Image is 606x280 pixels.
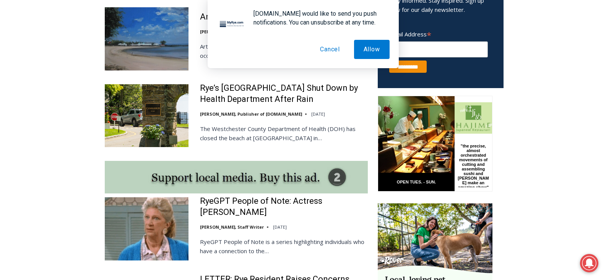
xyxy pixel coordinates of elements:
[217,9,247,40] img: notification icon
[200,124,368,142] p: The Westchester County Department of Health (DOH) has closed the beach at [GEOGRAPHIC_DATA] in…
[311,111,325,117] time: [DATE]
[0,77,77,95] a: Open Tues. - Sun. [PHONE_NUMBER]
[200,224,264,230] a: [PERSON_NAME], Staff Writer
[200,111,302,117] a: [PERSON_NAME], Publisher of [DOMAIN_NAME]
[310,40,349,59] button: Cancel
[273,224,287,230] time: [DATE]
[105,197,188,260] img: RyeGPT People of Note: Actress Liz Sheridan
[200,196,368,218] a: RyeGPT People of Note: Actress [PERSON_NAME]
[354,40,390,59] button: Allow
[200,237,368,255] p: RyeGPT People of Note is a series highlighting individuals who have a connection to the…
[79,48,112,92] div: "the precise, almost orchestrated movements of cutting and assembling sushi and [PERSON_NAME] mak...
[200,76,354,93] span: Intern @ [DOMAIN_NAME]
[193,0,361,74] div: "[PERSON_NAME] and I covered the [DATE] Parade, which was a really eye opening experience as I ha...
[2,79,75,108] span: Open Tues. - Sun. [PHONE_NUMBER]
[200,83,368,105] a: Rye’s [GEOGRAPHIC_DATA] Shut Down by Health Department After Rain
[247,9,390,27] div: [DOMAIN_NAME] would like to send you push notifications. You can unsubscribe at any time.
[184,74,370,95] a: Intern @ [DOMAIN_NAME]
[105,161,368,193] img: support local media, buy this ad
[105,84,188,147] img: Rye’s Coveleigh Beach Shut Down by Health Department After Rain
